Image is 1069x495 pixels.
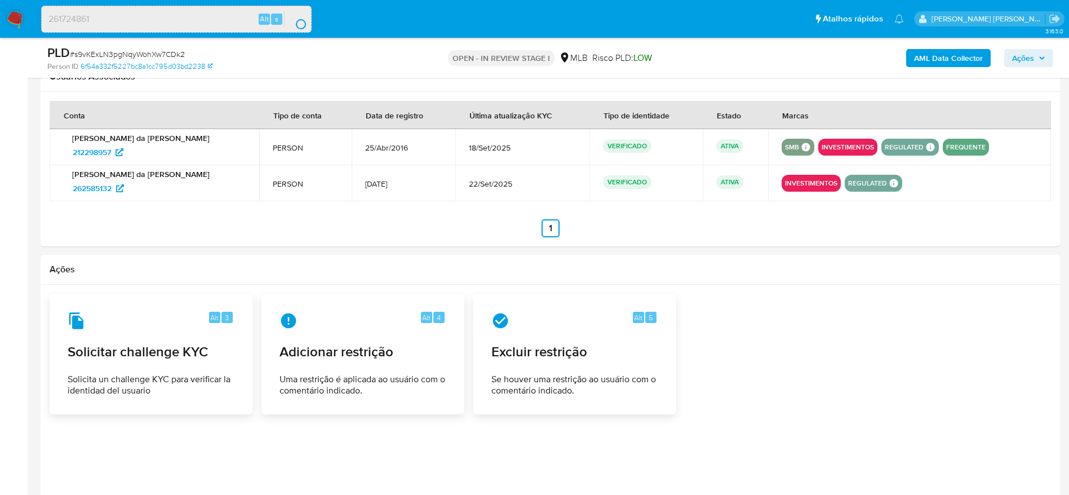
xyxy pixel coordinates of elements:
[823,13,883,25] span: Atalhos rápidos
[260,14,269,24] span: Alt
[633,51,652,64] span: LOW
[47,61,78,72] b: Person ID
[47,43,70,61] b: PLD
[50,264,1051,275] h2: Ações
[1004,49,1053,67] button: Ações
[284,11,307,27] button: search-icon
[81,61,212,72] a: 6f54a332f5227bc8a1cc795d03bd2238
[559,52,588,64] div: MLB
[906,49,991,67] button: AML Data Collector
[1049,13,1061,25] a: Sair
[70,48,185,60] span: # s9vKExLN3pgNqyWohXw7CDk2
[1045,26,1063,36] span: 3.163.0
[592,52,652,64] span: Risco PLD:
[42,12,311,26] input: Pesquise usuários ou casos...
[275,14,278,24] span: s
[1012,49,1034,67] span: Ações
[50,71,1051,82] h2: Usuários Associados
[448,50,555,66] p: OPEN - IN REVIEW STAGE I
[932,14,1045,24] p: lucas.santiago@mercadolivre.com
[914,49,983,67] b: AML Data Collector
[894,14,904,24] a: Notificações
